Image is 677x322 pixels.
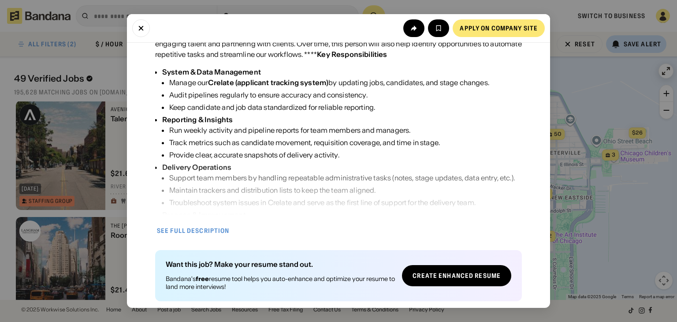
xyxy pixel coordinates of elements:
[208,78,329,87] div: Crelate (applicant tracking system)
[317,50,387,59] div: Key Responsibilities
[460,25,538,31] div: Apply on company site
[162,115,233,124] div: Reporting & Insights
[169,125,521,135] div: Run weekly activity and pipeline reports for team members and managers.
[196,275,209,283] b: free
[169,90,521,100] div: Audit pipelines regularly to ensure accuracy and consistency.
[169,185,521,195] div: Maintain trackers and distribution lists to keep the team aligned.
[132,19,150,37] button: Close
[162,67,261,76] div: System & Data Management
[169,197,521,208] div: Troubleshoot system issues in Crelate and serve as the first line of support for the delivery team.
[169,102,521,112] div: Keep candidate and job data standardized for reliable reporting.
[169,150,521,160] div: Provide clear, accurate snapshots of delivery activity.
[157,228,229,234] div: See full description
[169,77,521,88] div: Manage our by updating jobs, candidates, and stage changes.
[166,275,395,291] div: Bandana's resume tool helps you auto-enhance and optimize your resume to land more interviews!
[169,172,521,183] div: Support team members by handling repeatable administrative tasks (notes, stage updates, data entr...
[169,137,521,148] div: Track metrics such as candidate movement, requisition coverage, and time in stage.
[162,163,231,172] div: Delivery Operations
[166,261,395,268] div: Want this job? Make your resume stand out.
[162,210,246,219] div: Process & Improvement
[413,273,501,279] div: Create Enhanced Resume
